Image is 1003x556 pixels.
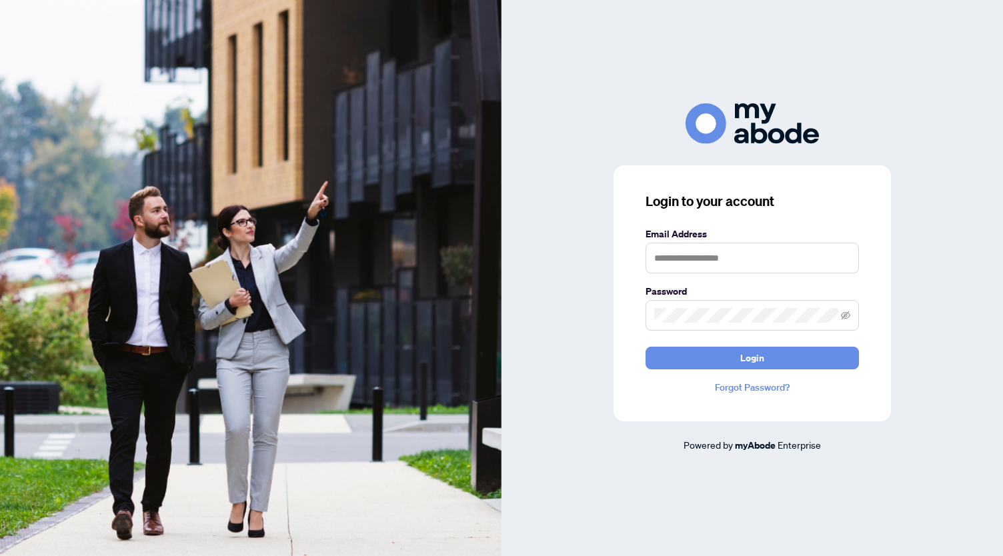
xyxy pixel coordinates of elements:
[735,438,776,453] a: myAbode
[740,347,764,369] span: Login
[646,347,859,369] button: Login
[686,103,819,144] img: ma-logo
[684,439,733,451] span: Powered by
[646,380,859,395] a: Forgot Password?
[646,284,859,299] label: Password
[841,311,850,320] span: eye-invisible
[646,192,859,211] h3: Login to your account
[646,227,859,241] label: Email Address
[778,439,821,451] span: Enterprise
